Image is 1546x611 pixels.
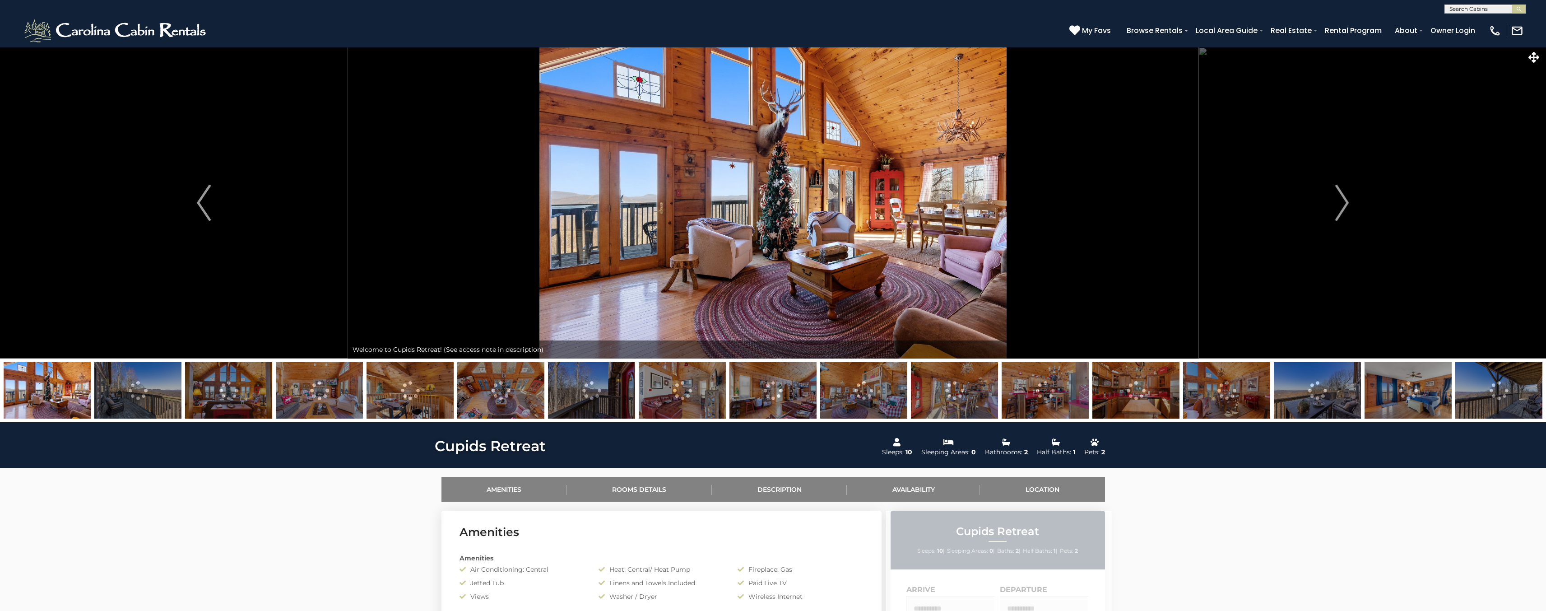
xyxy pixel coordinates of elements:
img: mail-regular-white.png [1511,24,1523,37]
div: Fireplace: Gas [731,565,870,574]
img: arrow [197,185,210,221]
div: Washer / Dryer [592,592,731,601]
img: 163281215 [548,362,635,419]
img: 163281216 [639,362,726,419]
img: 163281240 [729,362,817,419]
img: 163281218 [1002,362,1089,419]
img: 163281209 [4,362,91,419]
img: 163281223 [1455,362,1542,419]
img: 163281222 [1365,362,1452,419]
div: Views [453,592,592,601]
img: 163281214 [457,362,544,419]
a: Browse Rentals [1122,23,1187,38]
a: Rental Program [1320,23,1386,38]
div: Paid Live TV [731,578,870,588]
img: 163281211 [185,362,272,419]
img: 163281241 [820,362,907,419]
img: 163281217 [911,362,998,419]
button: Previous [60,47,348,359]
div: Jetted Tub [453,578,592,588]
a: Real Estate [1266,23,1316,38]
div: Welcome to Cupids Retreat! (See access note in description) [348,340,1198,359]
img: phone-regular-white.png [1489,24,1501,37]
a: Owner Login [1426,23,1480,38]
a: About [1390,23,1422,38]
img: 163281212 [276,362,363,419]
img: White-1-2.png [23,17,210,44]
div: Air Conditioning: Central [453,565,592,574]
img: 163281221 [1274,362,1361,419]
img: 163281220 [1183,362,1270,419]
a: Rooms Details [567,477,712,502]
div: Heat: Central/ Heat Pump [592,565,731,574]
a: Amenities [441,477,567,502]
a: Location [980,477,1105,502]
img: 163281213 [367,362,454,419]
div: Wireless Internet [731,592,870,601]
a: Availability [847,477,980,502]
button: Next [1198,47,1486,359]
img: 163281208 [94,362,181,419]
span: My Favs [1082,25,1111,36]
a: Local Area Guide [1191,23,1262,38]
a: My Favs [1069,25,1113,37]
div: Amenities [453,554,870,563]
img: 163281219 [1092,362,1179,419]
div: Linens and Towels Included [592,578,731,588]
h3: Amenities [460,524,864,540]
a: Description [712,477,847,502]
img: arrow [1335,185,1349,221]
